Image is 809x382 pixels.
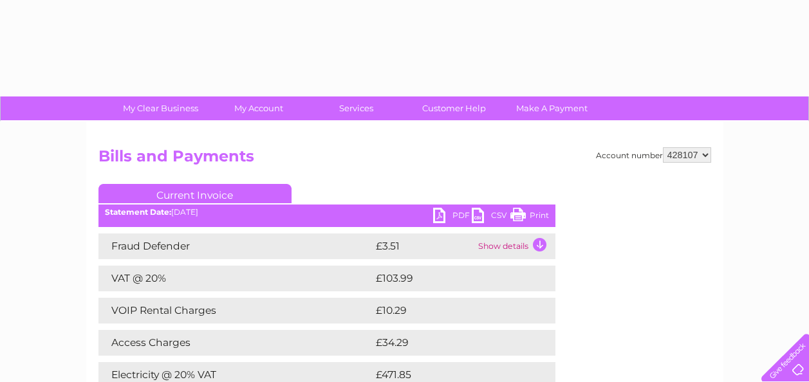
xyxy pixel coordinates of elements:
td: VAT @ 20% [98,266,373,291]
td: £3.51 [373,233,475,259]
td: Fraud Defender [98,233,373,259]
a: Print [510,208,549,226]
a: Customer Help [401,96,507,120]
a: My Clear Business [107,96,214,120]
td: Access Charges [98,330,373,356]
a: CSV [472,208,510,226]
a: My Account [205,96,312,120]
td: £10.29 [373,298,528,323]
h2: Bills and Payments [98,147,711,172]
a: Current Invoice [98,184,292,203]
td: VOIP Rental Charges [98,298,373,323]
td: Show details [475,233,555,259]
div: Account number [596,147,711,163]
a: Services [303,96,409,120]
a: Make A Payment [499,96,605,120]
b: Statement Date: [105,207,171,217]
td: £34.29 [373,330,530,356]
a: PDF [433,208,472,226]
div: [DATE] [98,208,555,217]
td: £103.99 [373,266,532,291]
